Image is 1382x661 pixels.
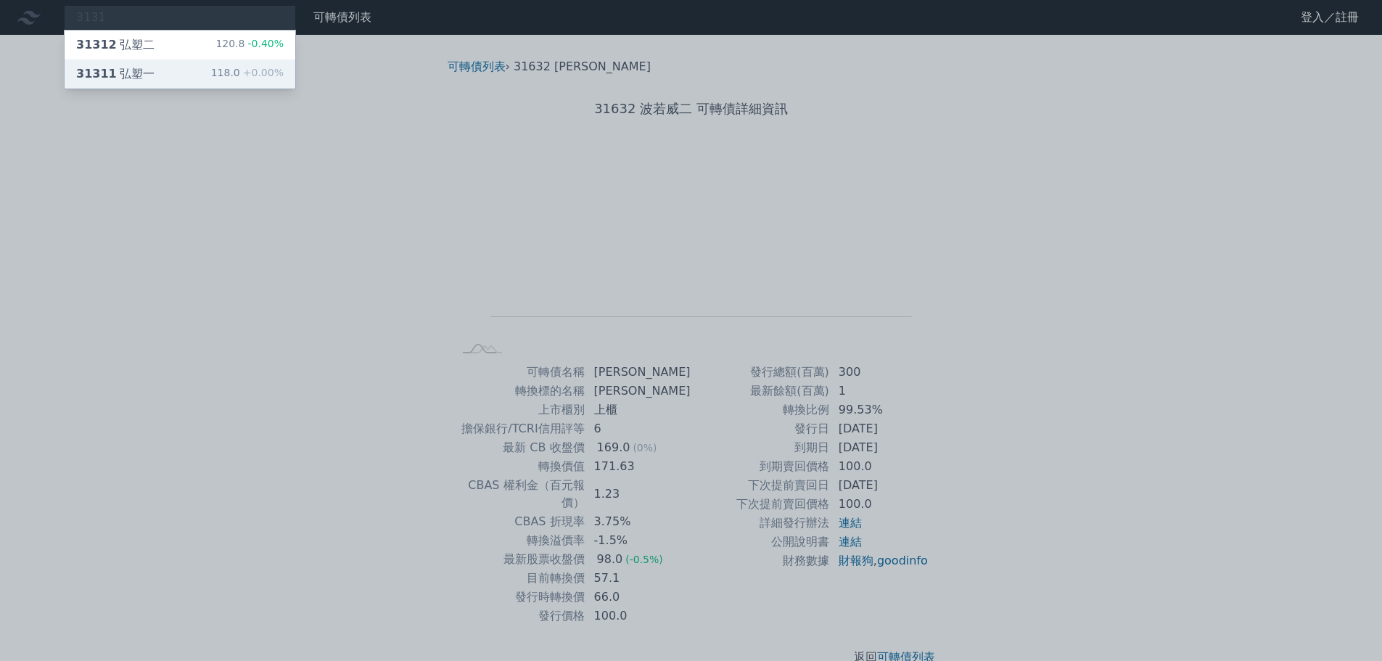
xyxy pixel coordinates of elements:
div: 120.8 [215,36,284,54]
a: 31312弘塑二 120.8-0.40% [65,30,295,59]
span: +0.00% [240,67,284,78]
div: 聊天小工具 [1309,591,1382,661]
div: 弘塑二 [76,36,155,54]
iframe: Chat Widget [1309,591,1382,661]
div: 118.0 [211,65,284,83]
div: 弘塑一 [76,65,155,83]
a: 31311弘塑一 118.0+0.00% [65,59,295,89]
span: 31311 [76,67,117,81]
span: -0.40% [244,38,284,49]
span: 31312 [76,38,117,52]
